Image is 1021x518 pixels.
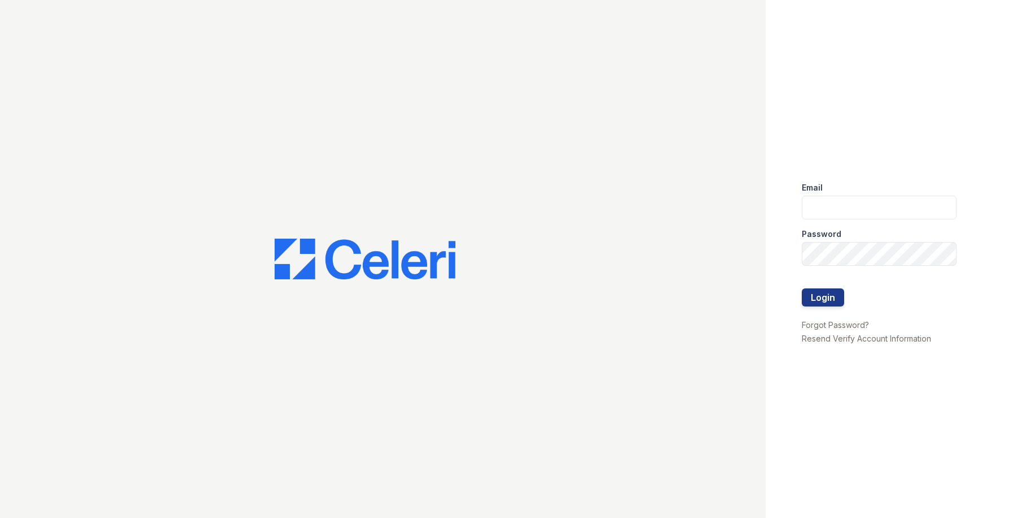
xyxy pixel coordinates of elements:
[802,334,931,343] a: Resend Verify Account Information
[802,182,823,193] label: Email
[802,228,841,240] label: Password
[802,288,844,307] button: Login
[275,239,455,279] img: CE_Logo_Blue-a8612792a0a2168367f1c8372b55b34899dd931a85d93a1a3d3e32e68fde9ad4.png
[802,320,869,330] a: Forgot Password?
